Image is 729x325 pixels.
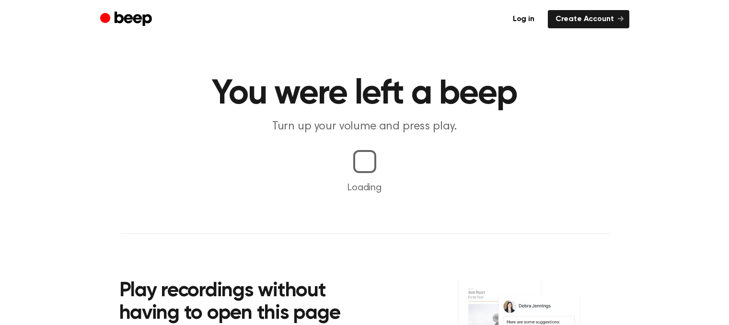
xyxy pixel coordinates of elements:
[12,181,717,195] p: Loading
[548,10,629,28] a: Create Account
[119,77,610,111] h1: You were left a beep
[100,10,154,29] a: Beep
[505,10,542,28] a: Log in
[181,119,549,135] p: Turn up your volume and press play.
